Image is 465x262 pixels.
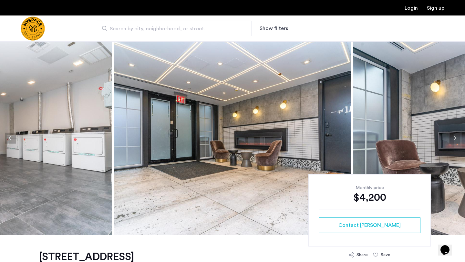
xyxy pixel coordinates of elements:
button: button [319,217,420,233]
iframe: chat widget [438,236,459,256]
button: Next apartment [449,133,460,144]
img: logo [21,16,45,41]
span: Search by city, neighborhood, or street. [110,25,234,33]
input: Apartment Search [97,21,252,36]
a: Login [405,5,418,11]
button: Show or hide filters [260,25,288,32]
div: Share [356,252,368,258]
div: $4,200 [319,191,420,204]
a: Cazamio Logo [21,16,45,41]
div: Monthly price [319,185,420,191]
img: apartment [114,41,351,235]
span: Contact [PERSON_NAME] [338,221,401,229]
button: Previous apartment [5,133,16,144]
div: Save [381,252,390,258]
a: Registration [427,5,444,11]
